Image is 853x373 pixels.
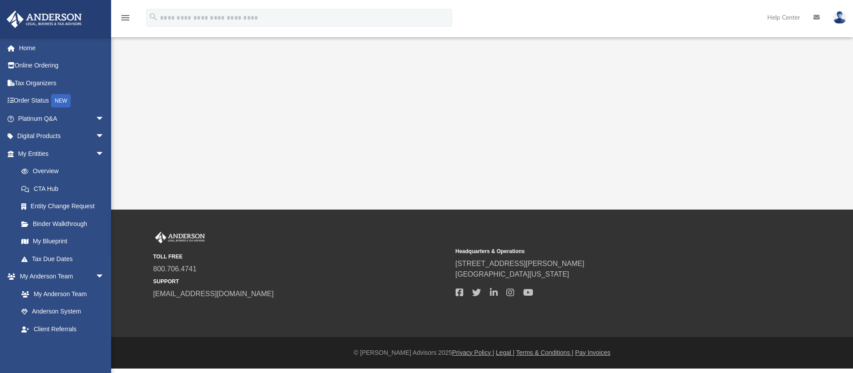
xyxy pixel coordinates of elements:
[575,349,610,356] a: Pay Invoices
[153,253,449,261] small: TOLL FREE
[153,278,449,286] small: SUPPORT
[12,198,118,215] a: Entity Change Request
[12,320,113,338] a: Client Referrals
[153,290,274,298] a: [EMAIL_ADDRESS][DOMAIN_NAME]
[153,265,197,273] a: 800.706.4741
[12,233,113,250] a: My Blueprint
[12,250,118,268] a: Tax Due Dates
[456,260,585,267] a: [STREET_ADDRESS][PERSON_NAME]
[96,145,113,163] span: arrow_drop_down
[111,348,853,357] div: © [PERSON_NAME] Advisors 2025
[12,303,113,321] a: Anderson System
[516,349,573,356] a: Terms & Conditions |
[153,232,207,243] img: Anderson Advisors Platinum Portal
[6,268,113,286] a: My Anderson Teamarrow_drop_down
[51,94,71,107] div: NEW
[120,12,131,23] i: menu
[6,92,118,110] a: Order StatusNEW
[12,215,118,233] a: Binder Walkthrough
[12,180,118,198] a: CTA Hub
[120,17,131,23] a: menu
[6,145,118,163] a: My Entitiesarrow_drop_down
[12,285,109,303] a: My Anderson Team
[6,74,118,92] a: Tax Organizers
[452,349,494,356] a: Privacy Policy |
[148,12,158,22] i: search
[96,110,113,128] span: arrow_drop_down
[12,163,118,180] a: Overview
[496,349,515,356] a: Legal |
[456,270,569,278] a: [GEOGRAPHIC_DATA][US_STATE]
[6,127,118,145] a: Digital Productsarrow_drop_down
[4,11,84,28] img: Anderson Advisors Platinum Portal
[6,39,118,57] a: Home
[6,338,113,356] a: My Documentsarrow_drop_down
[96,127,113,146] span: arrow_drop_down
[456,247,752,255] small: Headquarters & Operations
[96,268,113,286] span: arrow_drop_down
[833,11,846,24] img: User Pic
[6,110,118,127] a: Platinum Q&Aarrow_drop_down
[96,338,113,356] span: arrow_drop_down
[6,57,118,75] a: Online Ordering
